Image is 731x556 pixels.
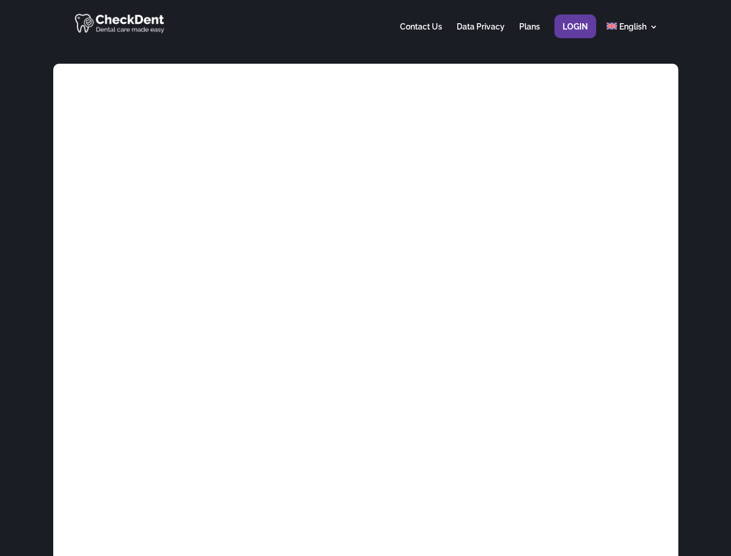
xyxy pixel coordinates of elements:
[519,23,540,45] a: Plans
[607,23,658,45] a: English
[75,12,166,34] img: CheckDent AI
[400,23,442,45] a: Contact Us
[457,23,505,45] a: Data Privacy
[563,23,588,45] a: Login
[619,22,646,31] span: English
